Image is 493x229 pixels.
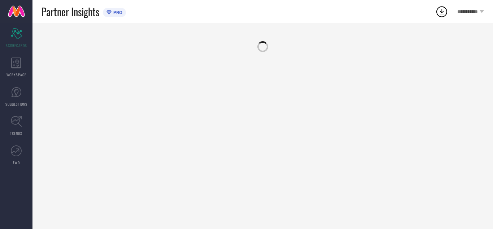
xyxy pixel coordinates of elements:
span: TRENDS [10,131,22,136]
span: SUGGESTIONS [5,101,27,107]
span: PRO [112,10,122,15]
span: Partner Insights [42,4,99,19]
span: SCORECARDS [6,43,27,48]
span: WORKSPACE [6,72,26,77]
div: Open download list [435,5,448,18]
span: FWD [13,160,20,165]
